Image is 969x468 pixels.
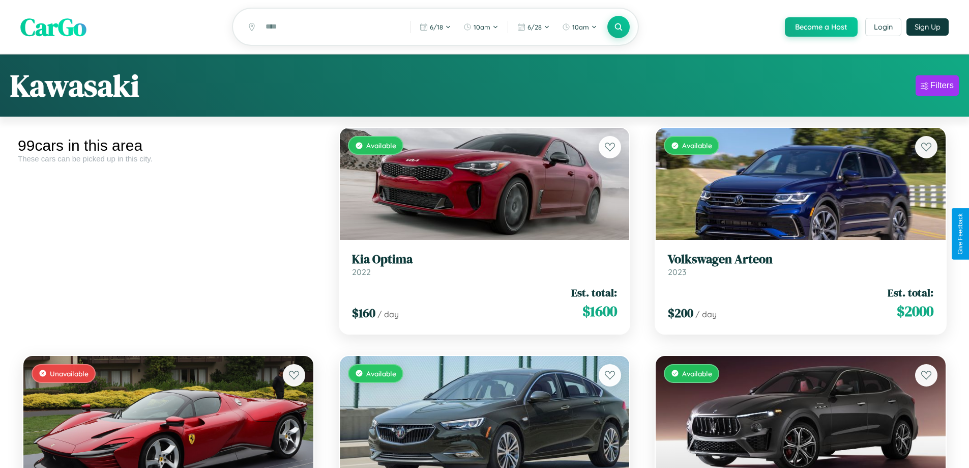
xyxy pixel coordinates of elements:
[430,23,443,31] span: 6 / 18
[50,369,89,378] span: Unavailable
[352,252,618,277] a: Kia Optima2022
[366,141,396,150] span: Available
[930,80,954,91] div: Filters
[352,305,375,321] span: $ 160
[888,285,933,300] span: Est. total:
[415,19,456,35] button: 6/18
[352,267,371,277] span: 2022
[668,305,693,321] span: $ 200
[20,10,86,44] span: CarGo
[682,141,712,150] span: Available
[682,369,712,378] span: Available
[582,301,617,321] span: $ 1600
[668,252,933,277] a: Volkswagen Arteon2023
[695,309,717,319] span: / day
[557,19,602,35] button: 10am
[668,252,933,267] h3: Volkswagen Arteon
[352,252,618,267] h3: Kia Optima
[865,18,901,36] button: Login
[377,309,399,319] span: / day
[512,19,555,35] button: 6/28
[527,23,542,31] span: 6 / 28
[668,267,686,277] span: 2023
[572,23,589,31] span: 10am
[18,137,319,154] div: 99 cars in this area
[10,65,139,106] h1: Kawasaki
[474,23,490,31] span: 10am
[366,369,396,378] span: Available
[458,19,504,35] button: 10am
[897,301,933,321] span: $ 2000
[785,17,858,37] button: Become a Host
[916,75,959,96] button: Filters
[18,154,319,163] div: These cars can be picked up in this city.
[571,285,617,300] span: Est. total:
[957,213,964,255] div: Give Feedback
[906,18,949,36] button: Sign Up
